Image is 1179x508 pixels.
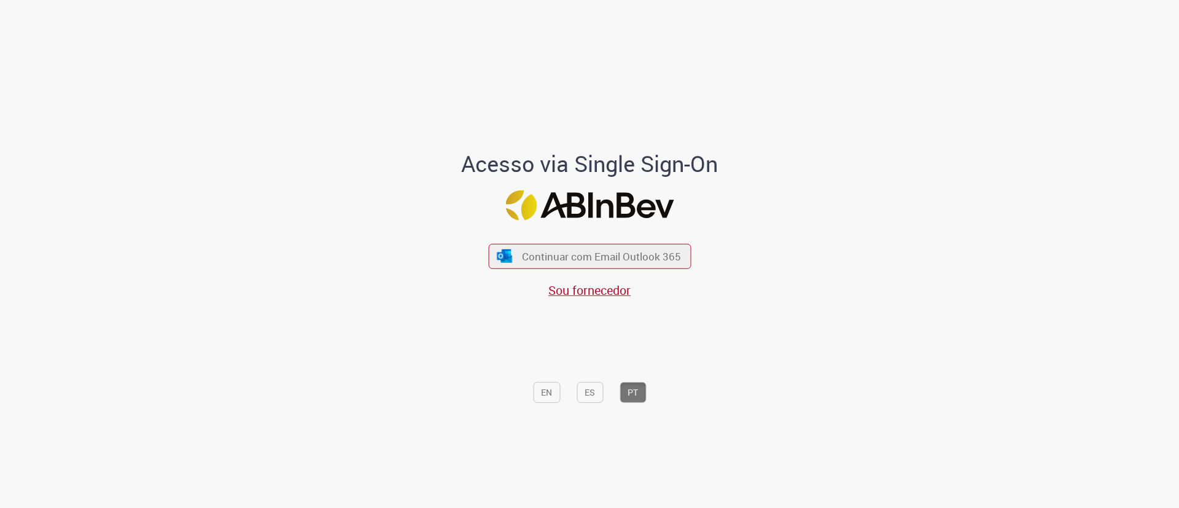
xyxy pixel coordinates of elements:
a: Sou fornecedor [548,282,631,299]
button: ES [577,382,603,403]
span: Continuar com Email Outlook 365 [522,249,681,264]
button: PT [620,382,646,403]
img: Logo ABInBev [505,190,674,221]
img: ícone Azure/Microsoft 360 [496,249,513,262]
button: ícone Azure/Microsoft 360 Continuar com Email Outlook 365 [488,244,691,269]
h1: Acesso via Single Sign-On [419,152,760,176]
button: EN [533,382,560,403]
